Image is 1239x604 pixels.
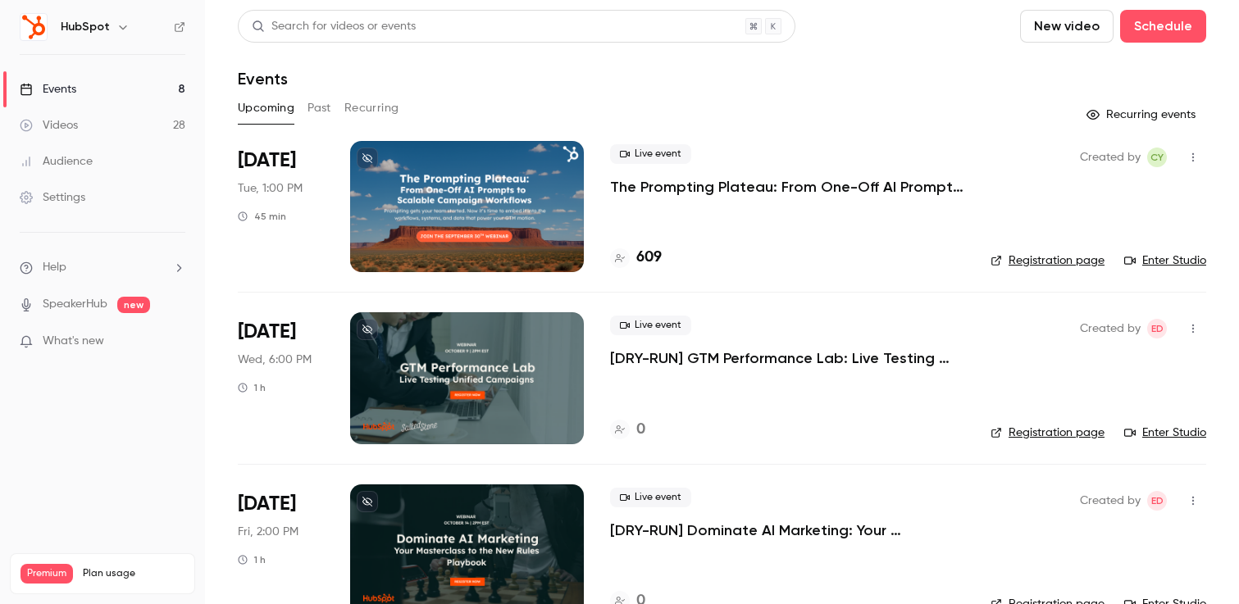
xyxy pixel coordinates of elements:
button: Recurring events [1079,102,1206,128]
span: Elika Dizechi [1147,491,1167,511]
span: Created by [1080,319,1141,338]
span: Elika Dizechi [1147,319,1167,338]
button: New video [1020,10,1114,43]
a: The Prompting Plateau: From One-Off AI Prompts to Scalable Campaign Workflows [610,177,964,197]
img: HubSpot [20,14,47,40]
button: Recurring [344,95,399,121]
div: Settings [20,189,85,206]
span: Created by [1080,491,1141,511]
span: Wed, 6:00 PM [238,352,312,368]
h4: 609 [636,247,662,269]
span: Live event [610,144,691,164]
h6: HubSpot [61,19,110,35]
button: Past [307,95,331,121]
span: Help [43,259,66,276]
span: Live event [610,488,691,507]
iframe: Noticeable Trigger [166,334,185,349]
span: What's new [43,333,104,350]
a: 609 [610,247,662,269]
a: 0 [610,419,645,441]
div: Audience [20,153,93,170]
h1: Events [238,69,288,89]
span: ED [1151,491,1164,511]
div: Oct 1 Wed, 3:00 PM (America/Los Angeles) [238,312,324,443]
a: Enter Studio [1124,425,1206,441]
div: Search for videos or events [252,18,416,35]
div: Events [20,81,76,98]
span: Plan usage [83,567,184,580]
div: Sep 30 Tue, 1:00 PM (America/New York) [238,141,324,272]
div: 45 min [238,210,286,223]
a: Registration page [991,425,1105,441]
span: CY [1150,148,1164,167]
span: Created by [1080,148,1141,167]
span: Fri, 2:00 PM [238,524,298,540]
button: Schedule [1120,10,1206,43]
div: 1 h [238,381,266,394]
div: 1 h [238,553,266,566]
li: help-dropdown-opener [20,259,185,276]
span: [DATE] [238,491,296,517]
span: Live event [610,316,691,335]
span: Celine Yung [1147,148,1167,167]
h4: 0 [636,419,645,441]
span: Tue, 1:00 PM [238,180,303,197]
a: Registration page [991,252,1105,269]
a: Enter Studio [1124,252,1206,269]
div: Videos [20,117,78,134]
span: ED [1151,319,1164,338]
a: [DRY-RUN] Dominate AI Marketing: Your Masterclass to the New Rules Playbook [610,520,964,540]
span: new [117,297,150,313]
button: Upcoming [238,95,294,121]
span: Premium [20,564,73,584]
span: [DATE] [238,148,296,174]
a: [DRY-RUN] GTM Performance Lab: Live Testing Unified Campaigns [610,348,964,368]
span: [DATE] [238,319,296,345]
a: SpeakerHub [43,296,107,313]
